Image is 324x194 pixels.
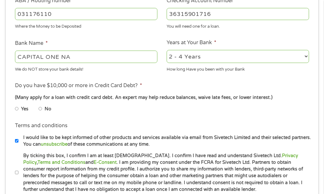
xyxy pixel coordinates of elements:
div: How long Have you been with your Bank [167,64,309,73]
label: Terms and conditions [15,122,68,129]
a: Privacy Policy [23,153,298,165]
label: By ticking this box, I confirm I am at least [DEMOGRAPHIC_DATA]. I confirm I have read and unders... [18,152,311,193]
a: unsubscribe [41,142,68,147]
a: E-Consent [94,160,117,165]
label: Bank Name [15,40,48,47]
label: Do you have $10,000 or more in Credit Card Debt? [15,82,142,89]
input: 345634636 [167,8,309,20]
div: You will need one for a loan. [167,21,309,30]
input: 263177916 [15,8,157,20]
div: Where the Money to be Deposited [15,21,157,30]
label: I would like to be kept informed of other products and services available via email from Sivetech... [18,134,311,148]
label: Years at Your Bank [167,39,216,46]
label: Yes [21,106,28,113]
div: (Many apply for a loan with credit card debt. An expert may help reduce balances, waive late fees... [15,94,309,101]
a: Terms and Conditions [38,160,85,165]
div: We do NOT store your bank details! [15,64,157,73]
label: No [45,106,51,113]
